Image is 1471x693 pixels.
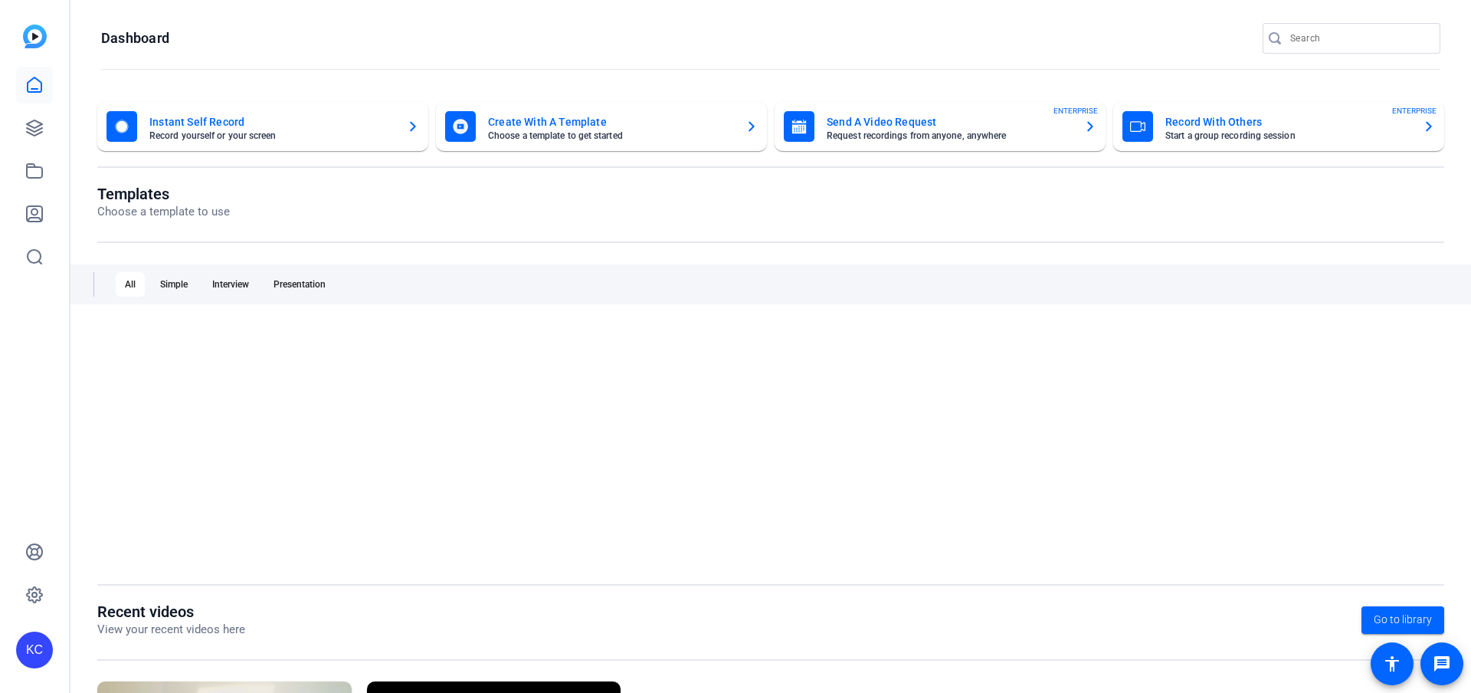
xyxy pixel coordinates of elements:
[149,113,395,131] mat-card-title: Instant Self Record
[97,203,230,221] p: Choose a template to use
[436,102,767,151] button: Create With A TemplateChoose a template to get started
[116,272,145,297] div: All
[1383,655,1401,673] mat-icon: accessibility
[151,272,197,297] div: Simple
[16,632,53,668] div: KC
[827,131,1072,140] mat-card-subtitle: Request recordings from anyone, anywhere
[1113,102,1444,151] button: Record With OthersStart a group recording sessionENTERPRISE
[1165,131,1410,140] mat-card-subtitle: Start a group recording session
[97,603,245,621] h1: Recent videos
[1361,606,1444,634] a: Go to library
[1392,105,1437,117] span: ENTERPRISE
[23,25,47,48] img: blue-gradient.svg
[149,131,395,140] mat-card-subtitle: Record yourself or your screen
[97,621,245,639] p: View your recent videos here
[827,113,1072,131] mat-card-title: Send A Video Request
[264,272,335,297] div: Presentation
[488,113,733,131] mat-card-title: Create With A Template
[488,131,733,140] mat-card-subtitle: Choose a template to get started
[1165,113,1410,131] mat-card-title: Record With Others
[203,272,258,297] div: Interview
[775,102,1106,151] button: Send A Video RequestRequest recordings from anyone, anywhereENTERPRISE
[97,185,230,203] h1: Templates
[1053,105,1098,117] span: ENTERPRISE
[1433,655,1451,673] mat-icon: message
[1290,29,1428,48] input: Search
[97,102,428,151] button: Instant Self RecordRecord yourself or your screen
[101,29,169,48] h1: Dashboard
[1374,612,1432,628] span: Go to library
